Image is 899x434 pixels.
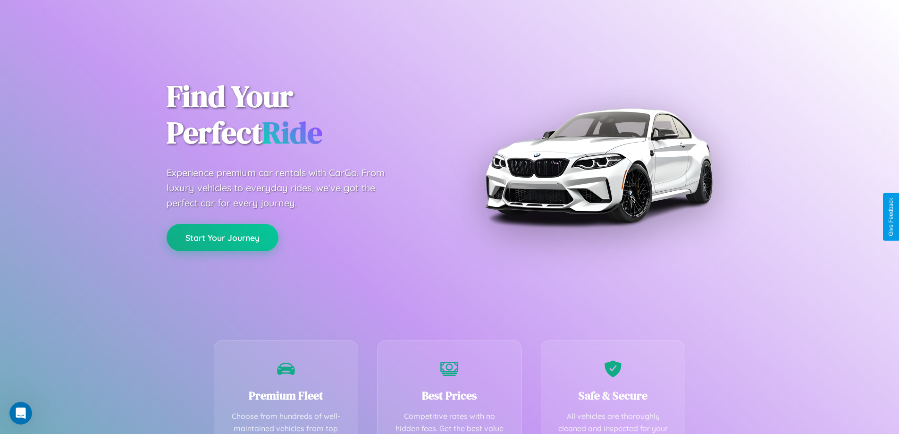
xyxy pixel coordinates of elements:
h3: Best Prices [392,388,507,403]
h3: Safe & Secure [555,388,671,403]
img: Premium BMW car rental vehicle [480,47,716,283]
div: Give Feedback [888,198,894,236]
span: Ride [262,112,322,153]
h1: Find Your Perfect [167,78,436,151]
iframe: Intercom live chat [9,402,32,425]
p: Experience premium car rentals with CarGo. From luxury vehicles to everyday rides, we've got the ... [167,165,403,211]
h3: Premium Fleet [228,388,344,403]
button: Start Your Journey [167,224,278,251]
